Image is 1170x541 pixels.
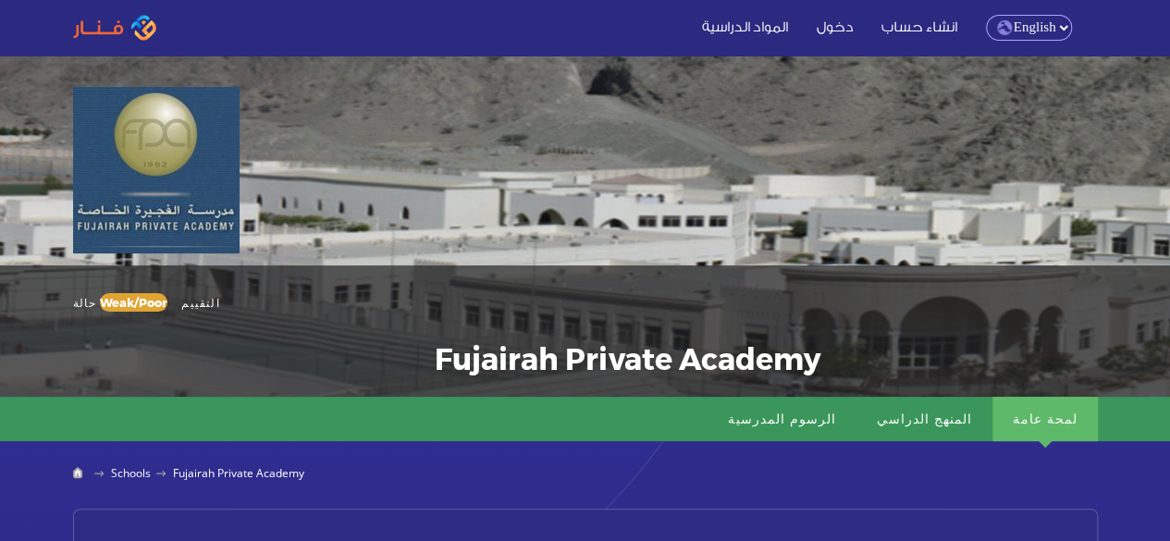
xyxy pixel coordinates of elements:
[173,465,304,481] span: Fujairah Private Academy
[992,397,1098,441] a: لمحة عامة
[869,16,969,35] a: انشاء حساب
[73,296,97,309] span: حالة
[708,397,856,441] a: الرسوم المدرسية
[805,16,866,35] a: دخول
[100,293,167,312] div: Weak/Poor
[690,16,800,35] a: المواد الدراسية
[73,467,89,481] a: Home
[111,465,151,481] a: Schools
[856,397,992,441] a: المنهج الدراسي
[997,20,1012,35] img: language.png
[181,286,219,319] span: التقييم
[73,341,821,375] h1: Fujairah Private Academy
